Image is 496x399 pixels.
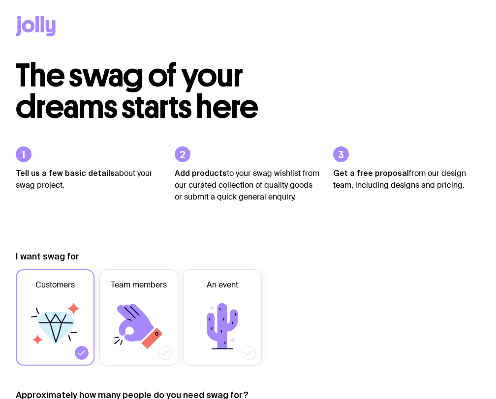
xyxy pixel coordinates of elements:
[16,169,115,177] strong: Tell us a few basic details
[333,167,480,191] p: from our design team, including designs and pricing.
[111,279,167,291] span: Team members
[175,169,227,177] strong: Add products
[35,279,75,291] span: Customers
[16,167,163,191] p: about your swag project.
[16,251,79,262] label: I want swag for
[207,279,238,291] span: An event
[333,169,409,177] strong: Get a free proposal
[175,167,322,203] p: to your swag wishlist from our curated collection of quality goods or submit a quick general enqu...
[16,56,258,126] span: The swag of your dreams starts here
